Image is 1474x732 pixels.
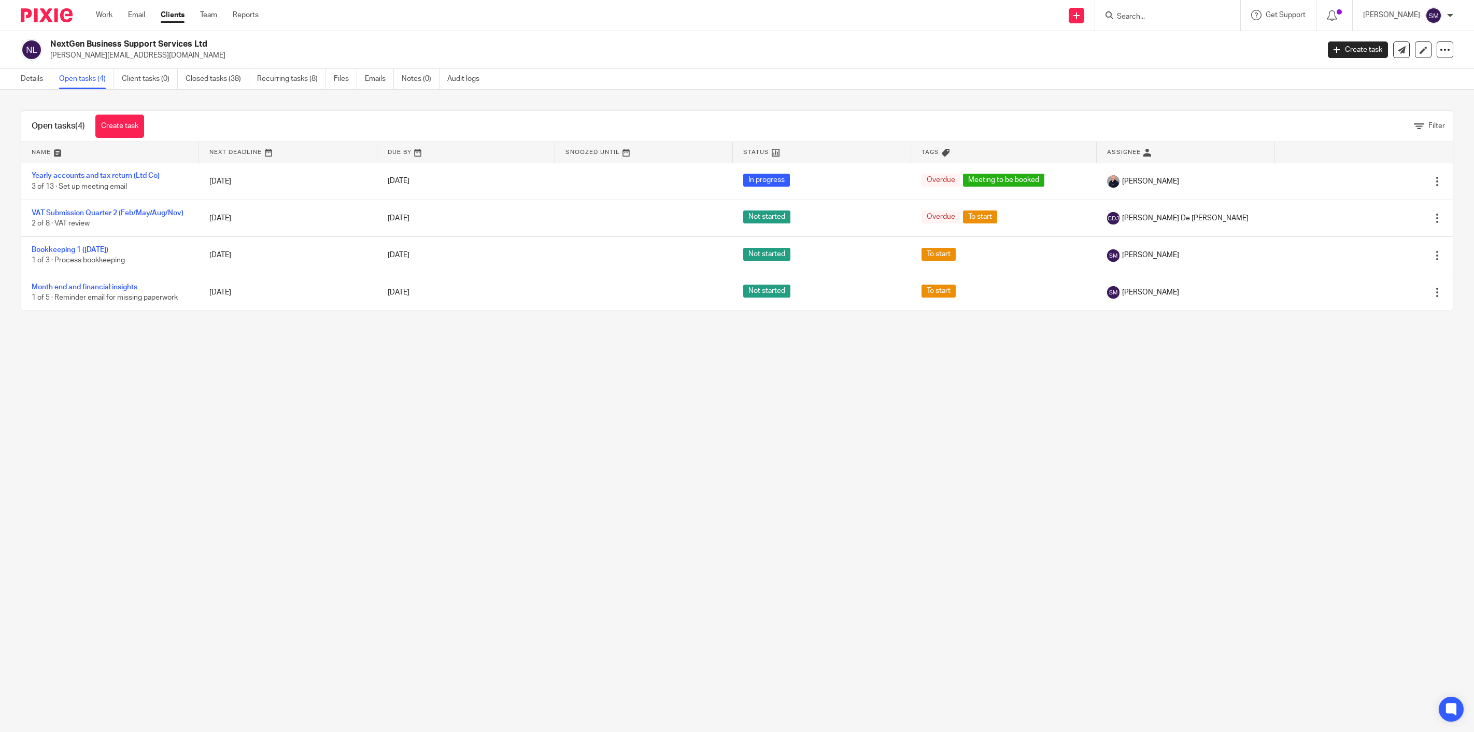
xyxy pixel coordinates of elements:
p: [PERSON_NAME] [1363,10,1420,20]
a: Notes (0) [402,69,440,89]
img: svg%3E [1425,7,1442,24]
img: svg%3E [21,39,42,61]
span: Overdue [922,174,960,187]
span: Not started [743,210,790,223]
span: Snoozed Until [565,149,620,155]
img: Pixie [21,8,73,22]
span: Get Support [1266,11,1306,19]
a: Email [128,10,145,20]
span: Filter [1428,122,1445,130]
span: Meeting to be booked [963,174,1044,187]
td: [DATE] [199,237,377,274]
a: Client tasks (0) [122,69,178,89]
span: To start [922,285,956,298]
a: Audit logs [447,69,487,89]
a: Files [334,69,357,89]
span: [PERSON_NAME] [1122,287,1179,298]
img: svg%3E [1107,286,1119,299]
span: Overdue [922,210,960,223]
p: [PERSON_NAME][EMAIL_ADDRESS][DOMAIN_NAME] [50,50,1312,61]
span: [DATE] [388,178,409,185]
a: Bookkeeping 1 ([DATE]) [32,246,108,254]
img: svg%3E [1107,212,1119,224]
a: Details [21,69,51,89]
span: Status [743,149,769,155]
span: [PERSON_NAME] [1122,250,1179,260]
a: Create task [1328,41,1388,58]
span: In progress [743,174,790,187]
img: svg%3E [1107,249,1119,262]
a: Emails [365,69,394,89]
a: Yearly accounts and tax return (Ltd Co) [32,172,160,179]
td: [DATE] [199,274,377,311]
a: VAT Submission Quarter 2 (Feb/May/Aug/Nov) [32,209,183,217]
span: 1 of 3 · Process bookkeeping [32,257,125,264]
a: Work [96,10,112,20]
a: Team [200,10,217,20]
span: Tags [922,149,939,155]
img: IMG_8745-0021-copy.jpg [1107,175,1119,188]
span: [PERSON_NAME] [1122,176,1179,187]
a: Recurring tasks (8) [257,69,326,89]
span: [DATE] [388,289,409,296]
a: Open tasks (4) [59,69,114,89]
a: Month end and financial insights [32,284,137,291]
span: (4) [75,122,85,130]
span: 1 of 5 · Reminder email for missing paperwork [32,294,178,301]
td: [DATE] [199,200,377,236]
h1: Open tasks [32,121,85,132]
span: To start [922,248,956,261]
span: Not started [743,248,790,261]
input: Search [1116,12,1209,22]
span: To start [963,210,997,223]
span: [DATE] [388,251,409,259]
td: [DATE] [199,163,377,200]
h2: NextGen Business Support Services Ltd [50,39,1060,50]
a: Clients [161,10,185,20]
span: [PERSON_NAME] De [PERSON_NAME] [1122,213,1249,223]
span: [DATE] [388,215,409,222]
a: Reports [233,10,259,20]
span: Not started [743,285,790,298]
a: Closed tasks (38) [186,69,249,89]
span: 2 of 8 · VAT review [32,220,90,227]
span: 3 of 13 · Set up meeting email [32,183,127,190]
a: Create task [95,115,144,138]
